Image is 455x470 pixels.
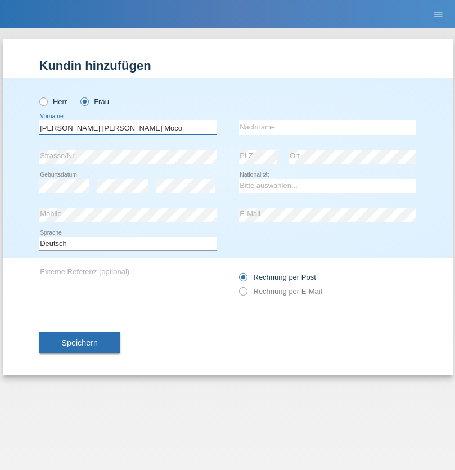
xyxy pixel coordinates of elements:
[80,97,88,105] input: Frau
[62,338,98,347] span: Speichern
[433,9,444,20] i: menu
[80,97,109,106] label: Frau
[39,59,416,73] h1: Kundin hinzufügen
[239,287,246,301] input: Rechnung per E-Mail
[39,97,47,105] input: Herr
[427,11,449,17] a: menu
[239,273,246,287] input: Rechnung per Post
[39,97,67,106] label: Herr
[239,287,322,296] label: Rechnung per E-Mail
[239,273,316,281] label: Rechnung per Post
[39,332,120,353] button: Speichern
